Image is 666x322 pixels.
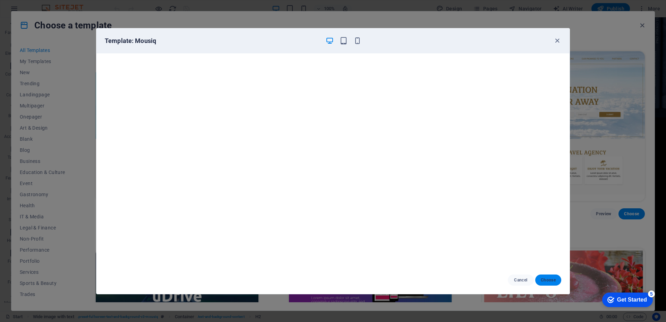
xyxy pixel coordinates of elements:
div: Get Started 5 items remaining, 0% complete [6,3,56,18]
span: Choose [541,277,556,283]
button: Cancel [508,275,534,286]
button: Choose [535,275,561,286]
div: 5 [51,1,58,8]
h6: Template: Mousiq [105,37,320,45]
div: Get Started [20,8,50,14]
span: Cancel [513,277,528,283]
